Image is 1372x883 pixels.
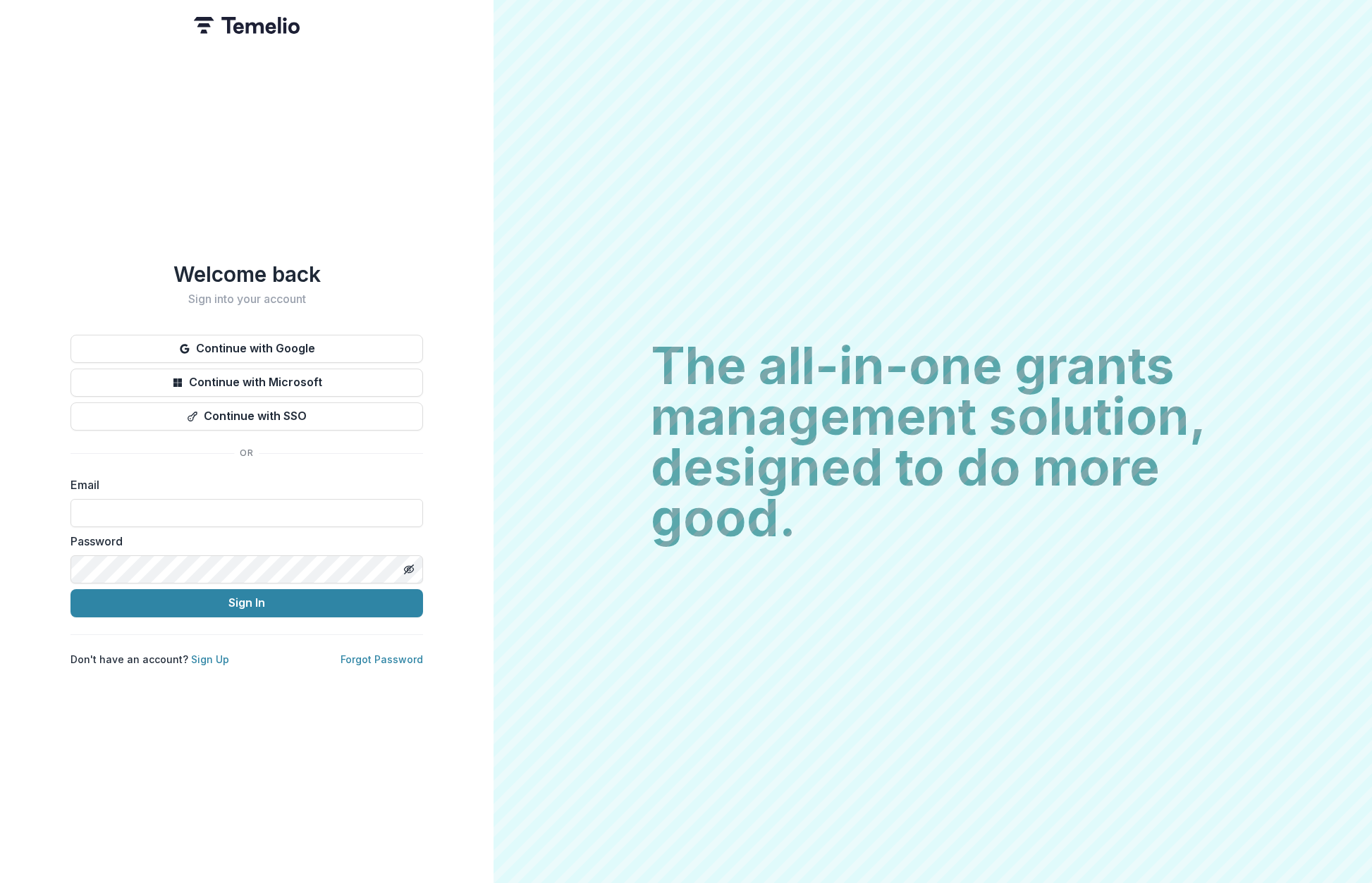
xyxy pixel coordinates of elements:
button: Continue with SSO [71,402,423,431]
p: Don't have an account? [71,652,229,667]
button: Sign In [71,589,423,617]
h2: Sign into your account [71,292,423,306]
h1: Welcome back [71,261,423,287]
button: Continue with Microsoft [71,369,423,397]
label: Email [71,476,415,493]
img: Temelio [194,17,300,34]
a: Sign Up [191,653,229,665]
button: Toggle password visibility [398,558,420,581]
button: Continue with Google [71,335,423,363]
a: Forgot Password [341,653,423,665]
label: Password [71,533,415,550]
